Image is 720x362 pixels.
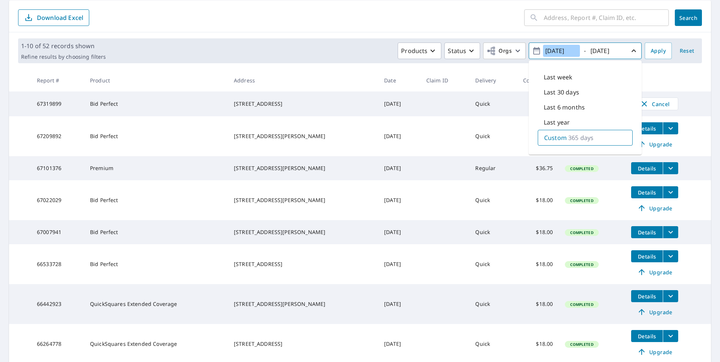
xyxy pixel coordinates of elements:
[31,91,84,116] td: 67319899
[566,302,598,307] span: Completed
[31,156,84,180] td: 67101376
[663,226,678,238] button: filesDropdownBtn-67007941
[663,186,678,198] button: filesDropdownBtn-67022029
[234,132,372,140] div: [STREET_ADDRESS][PERSON_NAME]
[544,88,579,97] p: Last 30 days
[645,43,672,59] button: Apply
[469,220,517,244] td: Quick
[631,266,678,278] a: Upgrade
[234,228,372,236] div: [STREET_ADDRESS][PERSON_NAME]
[378,284,420,324] td: [DATE]
[631,290,663,302] button: detailsBtn-66442923
[544,118,570,127] p: Last year
[469,91,517,116] td: Quick
[544,103,585,112] p: Last 6 months
[21,41,106,50] p: 1-10 of 52 records shown
[636,333,658,340] span: Details
[31,284,84,324] td: 66442923
[517,69,559,91] th: Cost
[538,85,633,100] div: Last 30 days
[31,220,84,244] td: 67007941
[420,69,470,91] th: Claim ID
[448,46,466,55] p: Status
[378,91,420,116] td: [DATE]
[398,43,441,59] button: Products
[663,330,678,342] button: filesDropdownBtn-66264778
[84,180,228,220] td: Bid Perfect
[663,290,678,302] button: filesDropdownBtn-66442923
[636,165,658,172] span: Details
[631,330,663,342] button: detailsBtn-66264778
[234,196,372,204] div: [STREET_ADDRESS][PERSON_NAME]
[663,250,678,262] button: filesDropdownBtn-66533728
[84,284,228,324] td: QuickSquares Extended Coverage
[631,186,663,198] button: detailsBtn-67022029
[31,244,84,284] td: 66533728
[678,46,696,56] span: Reset
[675,43,699,59] button: Reset
[566,262,598,267] span: Completed
[469,156,517,180] td: Regular
[487,46,512,56] span: Orgs
[469,284,517,324] td: Quick
[378,244,420,284] td: [DATE]
[18,9,89,26] button: Download Excel
[84,91,228,116] td: Bid Perfect
[469,244,517,284] td: Quick
[469,116,517,156] td: Quick
[529,43,642,59] button: -
[631,138,678,150] a: Upgrade
[568,133,593,142] p: 365 days
[636,293,658,300] span: Details
[663,122,678,134] button: filesDropdownBtn-67209892
[631,162,663,174] button: detailsBtn-67101376
[469,69,517,91] th: Delivery
[631,202,678,214] a: Upgrade
[636,307,674,316] span: Upgrade
[538,100,633,115] div: Last 6 months
[636,204,674,213] span: Upgrade
[675,9,702,26] button: Search
[84,244,228,284] td: Bid Perfect
[84,220,228,244] td: Bid Perfect
[636,140,674,149] span: Upgrade
[517,91,559,116] td: -
[517,220,559,244] td: $18.00
[37,14,83,22] p: Download Excel
[21,53,106,60] p: Refine results by choosing filters
[636,125,658,132] span: Details
[639,99,670,108] span: Cancel
[663,162,678,174] button: filesDropdownBtn-67101376
[234,164,372,172] div: [STREET_ADDRESS][PERSON_NAME]
[544,73,572,82] p: Last week
[566,198,598,203] span: Completed
[31,69,84,91] th: Report #
[588,45,625,57] input: yyyy/mm/dd
[636,189,658,196] span: Details
[401,46,427,55] p: Products
[31,116,84,156] td: 67209892
[538,130,633,146] div: Custom365 days
[517,156,559,180] td: $36.75
[517,284,559,324] td: $18.00
[566,166,598,171] span: Completed
[544,7,669,28] input: Address, Report #, Claim ID, etc.
[84,116,228,156] td: Bid Perfect
[543,45,580,57] input: yyyy/mm/dd
[532,44,638,58] span: -
[234,260,372,268] div: [STREET_ADDRESS]
[84,69,228,91] th: Product
[631,346,678,358] a: Upgrade
[631,226,663,238] button: detailsBtn-67007941
[517,244,559,284] td: $18.00
[631,250,663,262] button: detailsBtn-66533728
[444,43,480,59] button: Status
[636,229,658,236] span: Details
[517,180,559,220] td: $18.00
[378,156,420,180] td: [DATE]
[228,69,378,91] th: Address
[483,43,526,59] button: Orgs
[378,220,420,244] td: [DATE]
[566,230,598,235] span: Completed
[631,306,678,318] a: Upgrade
